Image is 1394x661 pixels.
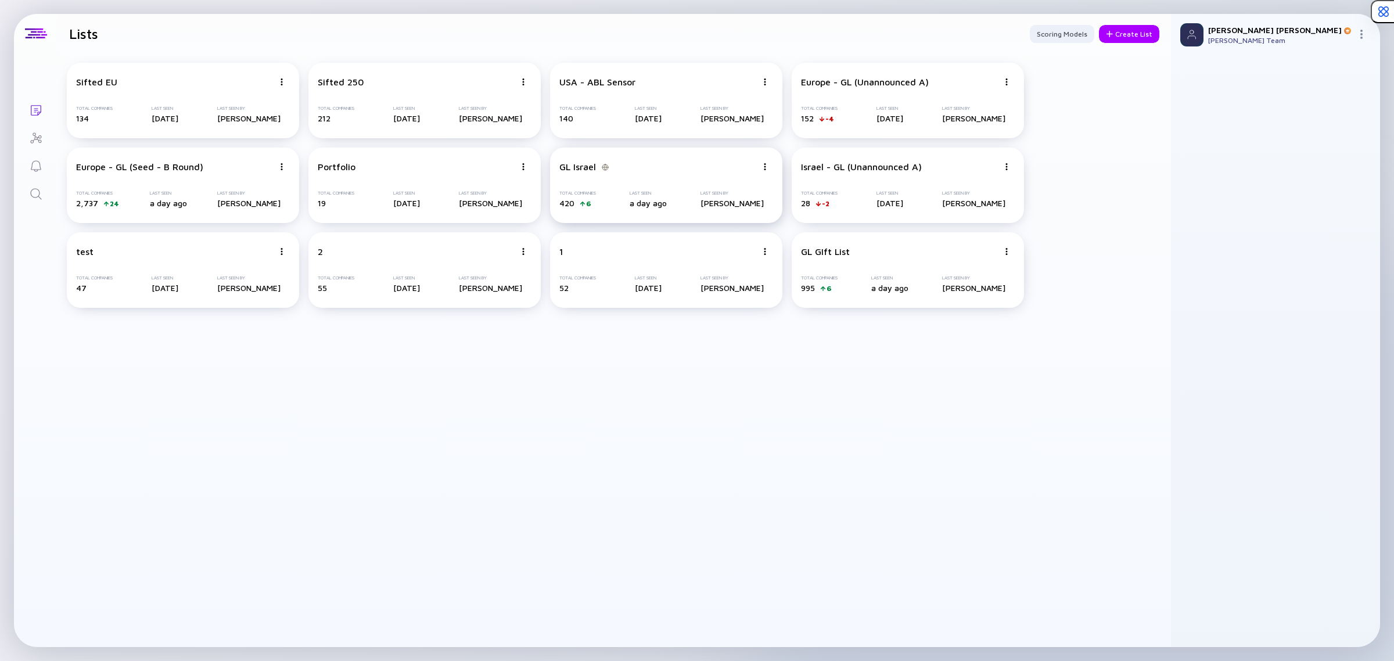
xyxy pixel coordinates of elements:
span: 47 [76,283,87,293]
div: Total Companies [559,275,596,281]
div: [DATE] [152,283,178,293]
div: [PERSON_NAME] [217,198,281,208]
div: [PERSON_NAME] [PERSON_NAME] [1208,25,1352,35]
div: [DATE] [635,283,662,293]
div: [DATE] [635,113,662,123]
img: Menu [278,78,285,85]
div: a day ago [150,198,187,208]
div: [DATE] [152,113,178,123]
span: 995 [801,283,815,293]
div: -2 [822,199,829,208]
button: Scoring Models [1030,25,1094,43]
div: Total Companies [76,106,113,111]
img: Menu [278,248,285,255]
div: [PERSON_NAME] [459,113,522,123]
div: Last Seen [876,191,903,196]
div: [PERSON_NAME] [459,283,522,293]
div: Last Seen [635,106,662,111]
div: Last Seen By [217,275,281,281]
div: Last Seen By [700,191,764,196]
div: [DATE] [393,198,420,208]
img: Menu [520,163,527,170]
div: Portfolio [318,161,355,172]
img: Menu [1003,248,1010,255]
img: Profile Picture [1180,23,1203,46]
div: Total Companies [76,275,113,281]
div: Total Companies [559,191,596,196]
div: GL GIft List [801,246,850,257]
div: -4 [825,114,834,123]
span: 134 [76,113,89,123]
a: Investor Map [14,123,58,151]
div: Last Seen By [700,275,764,281]
div: Total Companies [318,106,354,111]
div: Total Companies [801,191,838,196]
span: 212 [318,113,330,123]
div: Last Seen [393,275,420,281]
div: 6 [827,284,832,293]
a: Reminders [14,151,58,179]
img: Menu [761,248,768,255]
span: 19 [318,198,326,208]
span: 140 [559,113,573,123]
img: Menu [520,248,527,255]
div: [DATE] [876,198,903,208]
div: [PERSON_NAME] [217,283,281,293]
div: Last Seen By [942,191,1005,196]
div: [PERSON_NAME] [942,283,1005,293]
div: 6 [586,199,591,208]
span: 55 [318,283,327,293]
img: Menu [1003,78,1010,85]
div: Last Seen [393,106,420,111]
div: GL Israel [559,161,596,172]
div: a day ago [871,283,908,293]
div: Last Seen By [459,191,522,196]
div: Last Seen By [217,191,281,196]
div: [PERSON_NAME] [217,113,281,123]
div: Sifted EU [76,77,117,87]
div: [PERSON_NAME] [700,113,764,123]
div: Last Seen [150,191,187,196]
span: 52 [559,283,569,293]
h1: Lists [69,26,98,42]
div: 24 [110,199,119,208]
div: Last Seen By [942,275,1005,281]
div: Last Seen [393,191,420,196]
div: Last Seen [630,191,667,196]
span: 28 [801,198,810,208]
div: 1 [559,246,563,257]
div: Total Companies [801,275,838,281]
div: Total Companies [76,191,119,196]
div: Create List [1099,25,1159,43]
img: Menu [761,78,768,85]
div: Last Seen [871,275,908,281]
div: [PERSON_NAME] Team [1208,36,1352,45]
div: Israel - GL (Unannounced A) [801,161,922,172]
div: Last Seen By [459,275,522,281]
div: USA - ABL Sensor [559,77,635,87]
div: Last Seen [152,275,178,281]
div: Europe - GL (Seed - B Round) [76,161,203,172]
div: Last Seen [635,275,662,281]
div: 2 [318,246,323,257]
div: Last Seen By [700,106,764,111]
div: [DATE] [393,113,420,123]
div: [PERSON_NAME] [942,198,1005,208]
img: Menu [520,78,527,85]
a: Search [14,179,58,207]
span: 152 [801,113,814,123]
div: Total Companies [318,275,354,281]
div: [PERSON_NAME] [700,198,764,208]
img: Menu [1003,163,1010,170]
div: Last Seen By [459,106,522,111]
div: Last Seen [152,106,178,111]
div: [PERSON_NAME] [459,198,522,208]
span: 420 [559,198,574,208]
div: test [76,246,94,257]
div: [DATE] [876,113,903,123]
div: Last Seen By [217,106,281,111]
img: Menu [278,163,285,170]
div: [PERSON_NAME] [700,283,764,293]
div: Sifted 250 [318,77,364,87]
